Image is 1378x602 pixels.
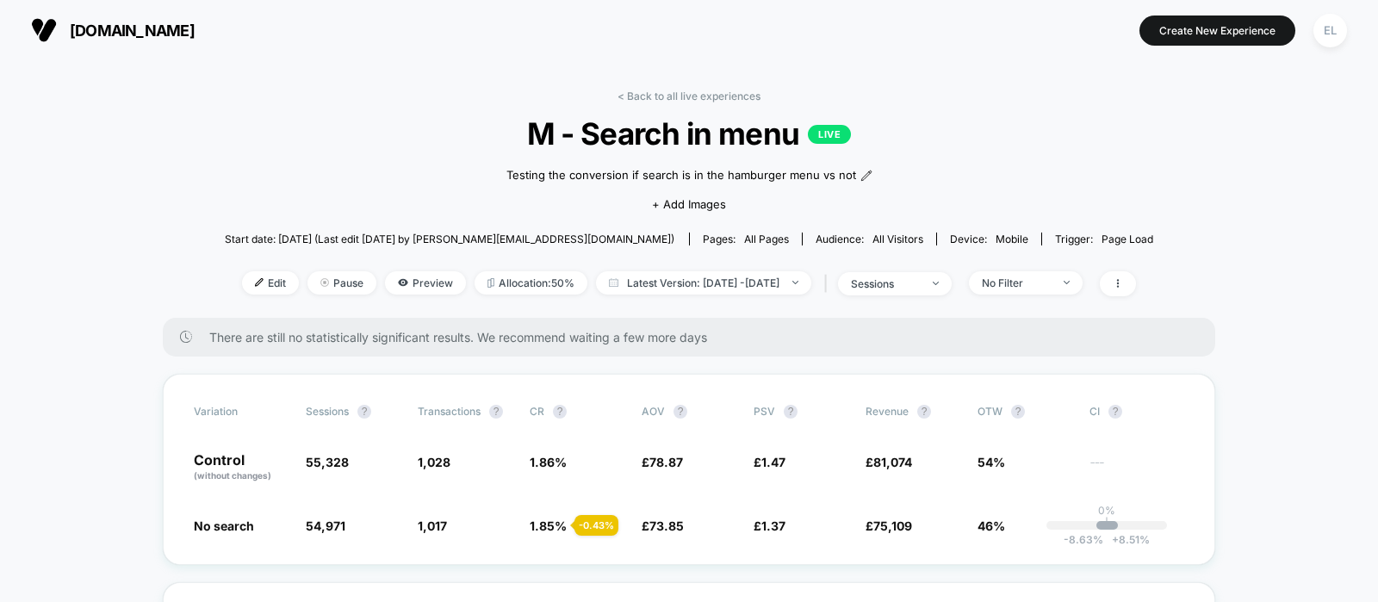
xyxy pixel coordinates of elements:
[194,405,289,419] span: Variation
[652,197,726,211] span: + Add Images
[194,518,254,533] span: No search
[978,405,1072,419] span: OTW
[506,167,856,184] span: Testing the conversion if search is in the hamburger menu vs not
[1064,533,1103,546] span: -8.63 %
[1055,233,1153,245] div: Trigger:
[1011,405,1025,419] button: ?
[936,233,1041,245] span: Device:
[418,405,481,418] span: Transactions
[530,405,544,418] span: CR
[1089,457,1184,482] span: ---
[820,271,838,296] span: |
[475,271,587,295] span: Allocation: 50%
[1112,533,1119,546] span: +
[866,518,912,533] span: £
[306,405,349,418] span: Sessions
[1102,233,1153,245] span: Page Load
[808,125,851,144] p: LIVE
[784,405,798,419] button: ?
[26,16,200,44] button: [DOMAIN_NAME]
[978,518,1005,533] span: 46%
[530,455,567,469] span: 1.86 %
[306,455,349,469] span: 55,328
[933,282,939,285] img: end
[271,115,1108,152] span: M - Search in menu
[255,278,264,287] img: edit
[761,455,785,469] span: 1.47
[872,233,923,245] span: All Visitors
[642,455,683,469] span: £
[596,271,811,295] span: Latest Version: [DATE] - [DATE]
[31,17,57,43] img: Visually logo
[649,518,684,533] span: 73.85
[851,277,920,290] div: sessions
[996,233,1028,245] span: mobile
[242,271,299,295] span: Edit
[703,233,789,245] div: Pages:
[792,281,798,284] img: end
[70,22,195,40] span: [DOMAIN_NAME]
[866,405,909,418] span: Revenue
[1139,16,1295,46] button: Create New Experience
[418,455,450,469] span: 1,028
[1108,405,1122,419] button: ?
[1313,14,1347,47] div: EL
[574,515,618,536] div: - 0.43 %
[1105,517,1108,530] p: |
[618,90,760,102] a: < Back to all live experiences
[761,518,785,533] span: 1.37
[357,405,371,419] button: ?
[873,455,912,469] span: 81,074
[982,276,1051,289] div: No Filter
[1098,504,1115,517] p: 0%
[754,405,775,418] span: PSV
[978,455,1005,469] span: 54%
[642,405,665,418] span: AOV
[754,455,785,469] span: £
[873,518,912,533] span: 75,109
[553,405,567,419] button: ?
[609,278,618,287] img: calendar
[418,518,447,533] span: 1,017
[225,233,674,245] span: Start date: [DATE] (Last edit [DATE] by [PERSON_NAME][EMAIL_ADDRESS][DOMAIN_NAME])
[320,278,329,287] img: end
[673,405,687,419] button: ?
[307,271,376,295] span: Pause
[642,518,684,533] span: £
[649,455,683,469] span: 78.87
[1103,533,1150,546] span: 8.51 %
[744,233,789,245] span: all pages
[754,518,785,533] span: £
[209,330,1181,344] span: There are still no statistically significant results. We recommend waiting a few more days
[306,518,345,533] span: 54,971
[530,518,567,533] span: 1.85 %
[194,453,289,482] p: Control
[1089,405,1184,419] span: CI
[194,470,271,481] span: (without changes)
[385,271,466,295] span: Preview
[866,455,912,469] span: £
[487,278,494,288] img: rebalance
[917,405,931,419] button: ?
[489,405,503,419] button: ?
[1064,281,1070,284] img: end
[1308,13,1352,48] button: EL
[816,233,923,245] div: Audience:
